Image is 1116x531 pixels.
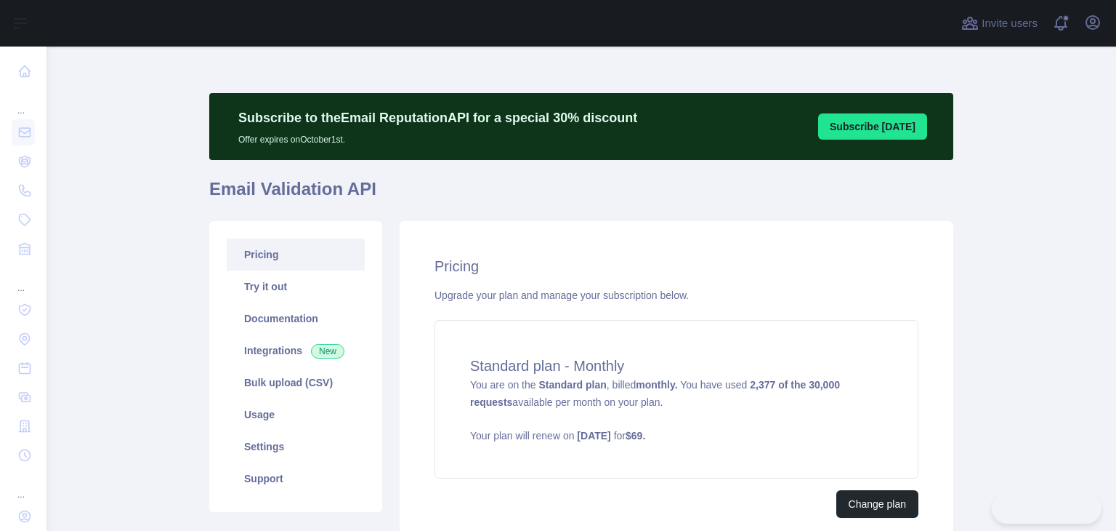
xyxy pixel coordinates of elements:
strong: Standard plan [538,379,606,391]
div: ... [12,265,35,294]
a: Documentation [227,303,365,335]
button: Change plan [836,490,918,518]
iframe: Toggle Customer Support [992,493,1101,524]
strong: monthly. [636,379,677,391]
button: Subscribe [DATE] [818,113,927,140]
h1: Email Validation API [209,177,953,212]
span: You are on the , billed You have used available per month on your plan. [470,379,883,443]
a: Pricing [227,239,365,271]
p: Subscribe to the Email Reputation API for a special 30 % discount [238,108,637,128]
div: ... [12,471,35,500]
div: ... [12,87,35,116]
h2: Pricing [434,256,918,276]
a: Settings [227,431,365,463]
button: Invite users [958,12,1040,35]
a: Try it out [227,271,365,303]
a: Integrations New [227,335,365,367]
a: Usage [227,399,365,431]
span: New [311,344,344,359]
h4: Standard plan - Monthly [470,356,883,376]
a: Bulk upload (CSV) [227,367,365,399]
span: Invite users [982,15,1038,32]
strong: 2,377 of the 30,000 requests [470,379,840,408]
p: Your plan will renew on for [470,428,883,443]
a: Support [227,463,365,495]
p: Offer expires on October 1st. [238,128,637,145]
div: Upgrade your plan and manage your subscription below. [434,288,918,303]
strong: [DATE] [577,430,610,442]
strong: $ 69 . [626,430,645,442]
